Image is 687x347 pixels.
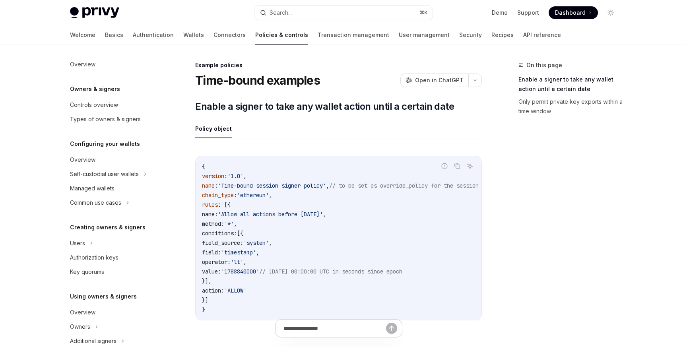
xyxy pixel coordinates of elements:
span: } [202,306,205,313]
span: 'timestamp' [221,249,256,256]
a: Overview [64,153,165,167]
span: { [202,163,205,170]
a: Overview [64,305,165,320]
span: , [269,239,272,246]
span: operator: [202,258,231,266]
div: Search... [270,8,292,17]
a: Overview [64,57,165,72]
h5: Owners & signers [70,84,120,94]
div: Users [70,238,85,248]
div: Overview [70,60,95,69]
a: Welcome [70,25,95,45]
span: Dashboard [555,9,586,17]
a: Demo [492,9,508,17]
span: 'ethereum' [237,192,269,199]
span: method: [202,220,224,227]
button: Toggle dark mode [604,6,617,19]
span: }] [202,297,208,304]
span: , [243,173,246,180]
button: Report incorrect code [439,161,450,171]
a: User management [399,25,450,45]
div: Managed wallets [70,184,114,193]
span: value: [202,268,221,275]
span: , [326,182,329,189]
div: Overview [70,308,95,317]
span: : [224,173,227,180]
a: Key quorums [64,265,165,279]
span: , [243,258,246,266]
span: Open in ChatGPT [415,76,464,84]
button: Open in ChatGPT [400,74,468,87]
span: , [234,220,237,227]
a: Dashboard [549,6,598,19]
span: , [323,211,326,218]
div: Authorization keys [70,253,118,262]
div: Overview [70,155,95,165]
span: 'Time-bound session signer policy' [218,182,326,189]
span: // to be set as override_policy for the session signer [329,182,501,189]
span: : [234,192,237,199]
span: [{ [237,230,243,237]
div: Controls overview [70,100,118,110]
span: action: [202,287,224,294]
a: Transaction management [318,25,389,45]
a: Basics [105,25,123,45]
a: API reference [523,25,561,45]
button: Send message [386,323,397,334]
span: field: [202,249,221,256]
div: Owners [70,322,90,331]
span: chain_type [202,192,234,199]
span: On this page [526,60,562,70]
a: Authorization keys [64,250,165,265]
span: Enable a signer to take any wallet action until a certain date [195,100,454,113]
a: Only permit private key exports within a time window [518,95,623,118]
span: rules [202,201,218,208]
button: Ask AI [465,161,475,171]
span: 'ALLOW' [224,287,246,294]
span: 'Allow all actions before [DATE]' [218,211,323,218]
span: '1.0' [227,173,243,180]
span: ⌘ K [419,10,428,16]
button: Copy the contents from the code block [452,161,462,171]
span: field_source: [202,239,243,246]
h5: Creating owners & signers [70,223,146,232]
div: Additional signers [70,336,116,346]
span: // [DATE] 00:00:00 UTC in seconds since epoch [259,268,402,275]
h5: Using owners & signers [70,292,137,301]
span: 'lt' [231,258,243,266]
span: : [215,182,218,189]
img: light logo [70,7,119,18]
button: Search...⌘K [254,6,433,20]
a: Enable a signer to take any wallet action until a certain date [518,73,623,95]
a: Recipes [491,25,514,45]
span: : [{ [218,201,231,208]
span: }], [202,277,212,285]
span: name: [202,211,218,218]
div: Common use cases [70,198,121,207]
span: , [256,249,259,256]
span: , [269,192,272,199]
div: Key quorums [70,267,104,277]
a: Support [517,9,539,17]
a: Authentication [133,25,174,45]
span: 'system' [243,239,269,246]
span: name [202,182,215,189]
span: version [202,173,224,180]
h1: Time-bound examples [195,73,320,87]
div: Example policies [195,61,482,69]
div: Types of owners & signers [70,114,141,124]
a: Security [459,25,482,45]
a: Managed wallets [64,181,165,196]
span: '1788840000' [221,268,259,275]
h5: Configuring your wallets [70,139,140,149]
a: Policies & controls [255,25,308,45]
div: Self-custodial user wallets [70,169,139,179]
a: Controls overview [64,98,165,112]
span: conditions: [202,230,237,237]
a: Wallets [183,25,204,45]
a: Types of owners & signers [64,112,165,126]
button: Policy object [195,119,232,138]
a: Connectors [213,25,246,45]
